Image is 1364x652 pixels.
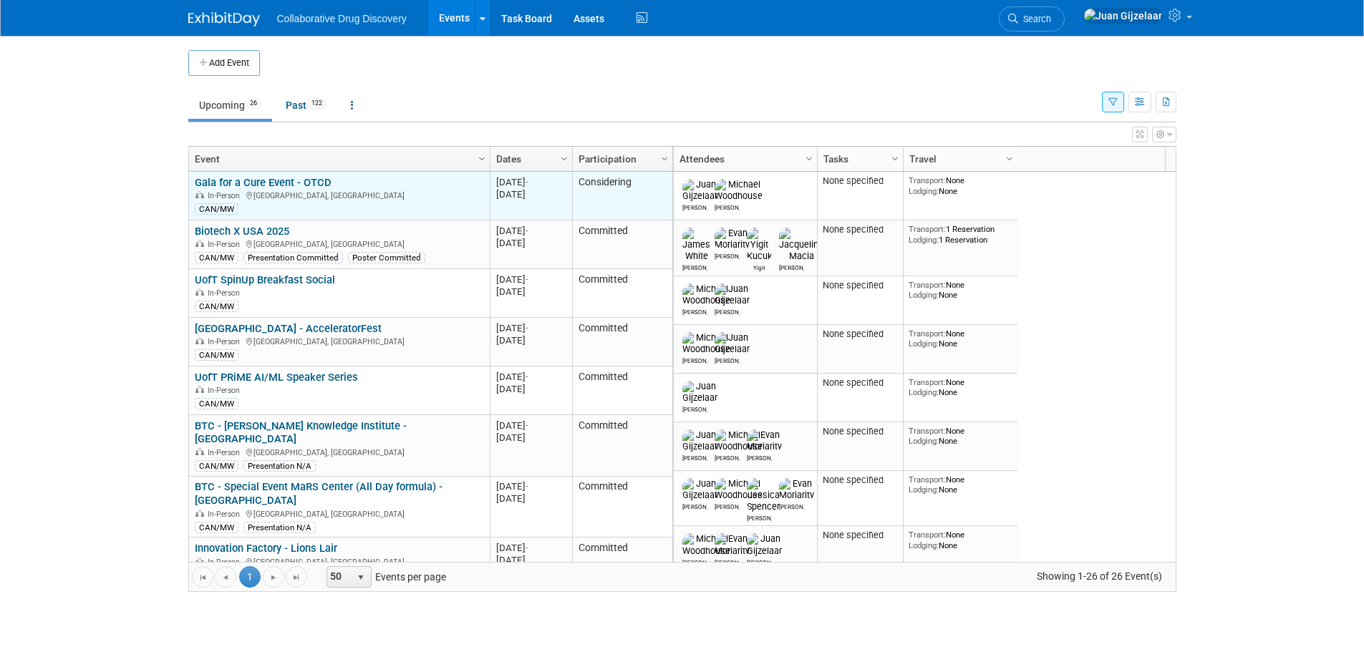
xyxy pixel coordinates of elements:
[195,448,204,455] img: In-Person Event
[526,177,528,188] span: -
[999,6,1065,31] a: Search
[572,477,672,538] td: Committed
[496,383,566,395] div: [DATE]
[208,240,244,249] span: In-Person
[239,566,261,588] span: 1
[909,436,939,446] span: Lodging:
[195,507,483,520] div: [GEOGRAPHIC_DATA], [GEOGRAPHIC_DATA]
[195,191,204,198] img: In-Person Event
[909,530,1012,550] div: None None
[192,566,213,588] a: Go to the first page
[496,188,566,200] div: [DATE]
[195,322,382,335] a: [GEOGRAPHIC_DATA] - AcceleratorFest
[909,147,1008,171] a: Travel
[195,240,204,247] img: In-Person Event
[496,419,566,432] div: [DATE]
[715,332,750,355] img: Juan Gijzelaar
[909,485,939,495] span: Lodging:
[779,478,814,501] img: Evan Moriarity
[909,540,939,550] span: Lodging:
[195,337,204,344] img: In-Person Event
[474,147,490,168] a: Column Settings
[1083,8,1163,24] img: Juan Gijzelaar
[195,189,483,201] div: [GEOGRAPHIC_DATA], [GEOGRAPHIC_DATA]
[195,446,483,458] div: [GEOGRAPHIC_DATA], [GEOGRAPHIC_DATA]
[909,175,946,185] span: Transport:
[909,224,1012,245] div: 1 Reservation 1 Reservation
[308,566,460,588] span: Events per page
[909,186,939,196] span: Lodging:
[572,415,672,477] td: Committed
[496,432,566,444] div: [DATE]
[715,557,740,566] div: Evan Moriarity
[556,147,572,168] a: Column Settings
[220,572,231,583] span: Go to the previous page
[909,475,946,485] span: Transport:
[243,460,316,472] div: Presentation N/A
[715,283,750,306] img: Juan Gijzelaar
[526,371,528,382] span: -
[823,147,894,171] a: Tasks
[682,452,707,462] div: Juan Gijzelaar
[208,337,244,346] span: In-Person
[307,98,327,109] span: 122
[909,530,946,540] span: Transport:
[572,318,672,366] td: Committed
[1023,566,1175,586] span: Showing 1-26 of 26 Event(s)
[496,322,566,334] div: [DATE]
[682,228,710,262] img: James White
[476,153,488,165] span: Column Settings
[682,478,717,501] img: Juan Gijzelaar
[747,478,780,512] img: Jessica Spencer
[195,238,483,250] div: [GEOGRAPHIC_DATA], [GEOGRAPHIC_DATA]
[909,339,939,349] span: Lodging:
[208,558,244,567] span: In-Person
[208,448,244,457] span: In-Person
[327,567,352,587] span: 50
[909,426,946,436] span: Transport:
[496,286,566,298] div: [DATE]
[195,349,238,361] div: CAN/MW
[823,280,897,291] div: None specified
[496,554,566,566] div: [DATE]
[496,237,566,249] div: [DATE]
[263,566,284,588] a: Go to the next page
[682,283,730,306] img: Michael Woodhouse
[496,273,566,286] div: [DATE]
[243,252,343,263] div: Presentation Committed
[195,335,483,347] div: [GEOGRAPHIC_DATA], [GEOGRAPHIC_DATA]
[715,306,740,316] div: Juan Gijzelaar
[823,475,897,486] div: None specified
[747,512,772,522] div: Jessica Spencer
[188,12,260,26] img: ExhibitDay
[889,153,901,165] span: Column Settings
[909,387,939,397] span: Lodging:
[188,92,272,119] a: Upcoming26
[246,98,261,109] span: 26
[747,452,772,462] div: Evan Moriarity
[195,398,238,409] div: CAN/MW
[195,510,204,517] img: In-Person Event
[195,273,335,286] a: UofT SpinUp Breakfast Social
[909,426,1012,447] div: None None
[572,537,672,586] td: Committed
[348,252,425,263] div: Poster Committed
[496,225,566,237] div: [DATE]
[195,542,337,555] a: Innovation Factory - Lions Lair
[779,262,804,271] div: Jacqueline Macia
[195,147,480,171] a: Event
[909,475,1012,495] div: None None
[715,533,750,556] img: Evan Moriarity
[208,510,244,519] span: In-Person
[715,452,740,462] div: Michael Woodhouse
[715,250,740,260] div: Evan Moriarity
[496,334,566,346] div: [DATE]
[659,153,670,165] span: Column Settings
[195,371,358,384] a: UofT PRiME AI/ML Speaker Series
[526,481,528,492] span: -
[682,202,707,211] div: Juan Gijzelaar
[496,542,566,554] div: [DATE]
[526,323,528,334] span: -
[779,501,804,510] div: Evan Moriarity
[823,530,897,541] div: None specified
